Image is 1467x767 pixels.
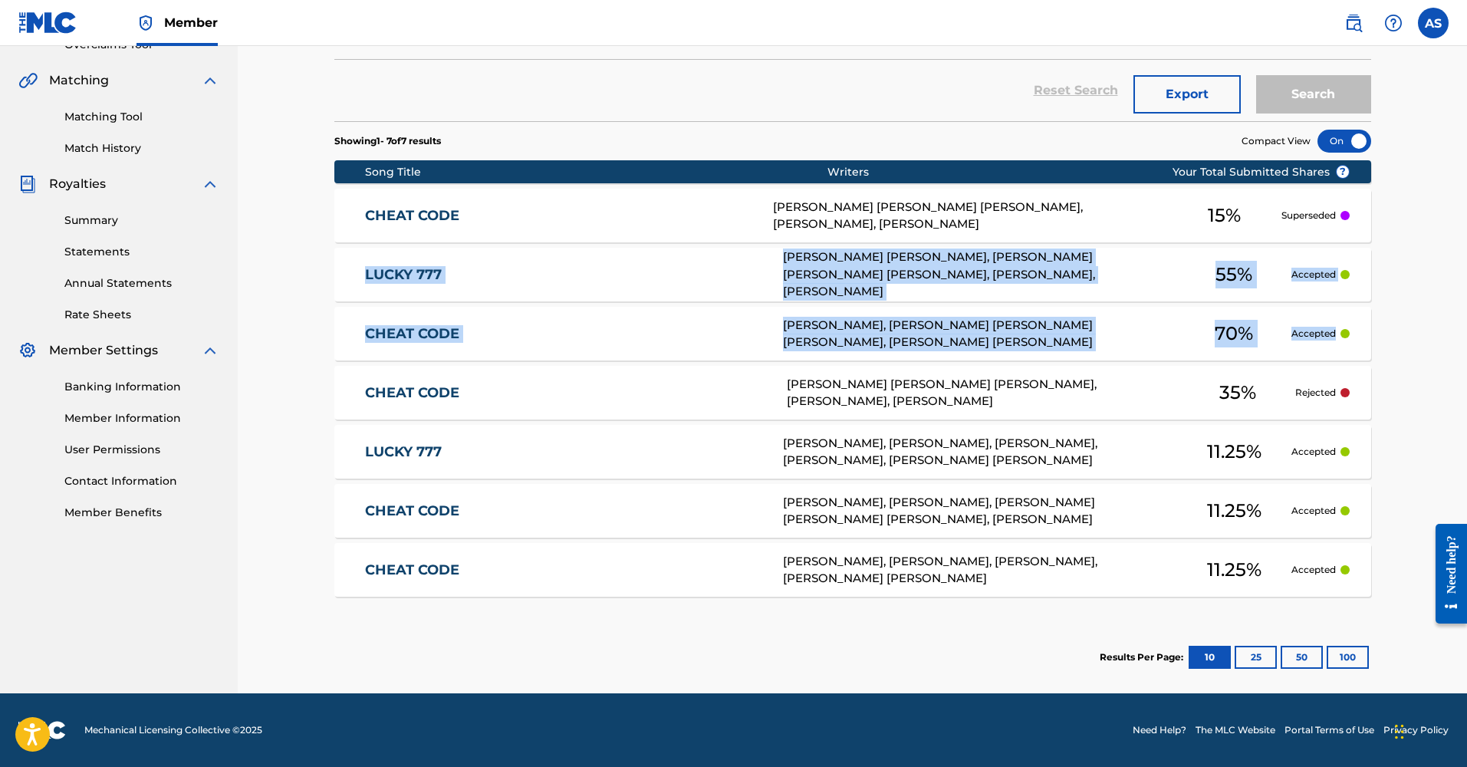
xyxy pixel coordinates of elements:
[201,341,219,360] img: expand
[64,379,219,395] a: Banking Information
[1281,209,1336,222] p: Superseded
[1295,386,1336,400] p: Rejected
[334,134,441,148] p: Showing 1 - 7 of 7 results
[1383,723,1449,737] a: Privacy Policy
[49,71,109,90] span: Matching
[1291,504,1336,518] p: Accepted
[1378,8,1409,38] div: Help
[783,494,1177,528] div: [PERSON_NAME], [PERSON_NAME], [PERSON_NAME] [PERSON_NAME] [PERSON_NAME], [PERSON_NAME]
[365,266,762,284] a: LUCKY 777
[64,410,219,426] a: Member Information
[1196,723,1275,737] a: The MLC Website
[365,384,766,402] a: CHEAT CODE
[18,721,66,739] img: logo
[18,175,37,193] img: Royalties
[1215,320,1253,347] span: 70 %
[365,325,762,343] a: CHEAT CODE
[1281,646,1323,669] button: 50
[783,317,1177,351] div: [PERSON_NAME], [PERSON_NAME] [PERSON_NAME] [PERSON_NAME], [PERSON_NAME] [PERSON_NAME]
[64,244,219,260] a: Statements
[1242,134,1311,148] span: Compact View
[1384,14,1403,32] img: help
[1327,646,1369,669] button: 100
[1207,497,1261,525] span: 11.25 %
[783,249,1177,301] div: [PERSON_NAME] [PERSON_NAME], [PERSON_NAME] [PERSON_NAME] [PERSON_NAME], [PERSON_NAME], [PERSON_NAME]
[1291,268,1336,281] p: Accepted
[365,207,752,225] a: CHEAT CODE
[64,212,219,229] a: Summary
[365,502,762,520] a: CHEAT CODE
[1189,646,1231,669] button: 10
[49,175,106,193] span: Royalties
[773,199,1167,233] div: [PERSON_NAME] [PERSON_NAME] [PERSON_NAME], [PERSON_NAME], [PERSON_NAME]
[1390,693,1467,767] iframe: Chat Widget
[64,140,219,156] a: Match History
[64,505,219,521] a: Member Benefits
[1291,327,1336,341] p: Accepted
[1424,509,1467,640] iframe: Resource Center
[64,307,219,323] a: Rate Sheets
[787,376,1181,410] div: [PERSON_NAME] [PERSON_NAME] [PERSON_NAME], [PERSON_NAME], [PERSON_NAME]
[1219,379,1256,407] span: 35 %
[783,553,1177,588] div: [PERSON_NAME], [PERSON_NAME], [PERSON_NAME], [PERSON_NAME] [PERSON_NAME]
[1133,723,1186,737] a: Need Help?
[164,14,218,31] span: Member
[1418,8,1449,38] div: User Menu
[64,109,219,125] a: Matching Tool
[137,14,155,32] img: Top Rightsholder
[1291,445,1336,459] p: Accepted
[18,341,37,360] img: Member Settings
[18,12,77,34] img: MLC Logo
[365,561,762,579] a: CHEAT CODE
[201,71,219,90] img: expand
[64,442,219,458] a: User Permissions
[1173,164,1350,180] span: Your Total Submitted Shares
[783,435,1177,469] div: [PERSON_NAME], [PERSON_NAME], [PERSON_NAME], [PERSON_NAME], [PERSON_NAME] [PERSON_NAME]
[1291,563,1336,577] p: Accepted
[1284,723,1374,737] a: Portal Terms of Use
[1207,438,1261,466] span: 11.25 %
[1344,14,1363,32] img: search
[1337,166,1349,178] span: ?
[1215,261,1252,288] span: 55 %
[827,164,1222,180] div: Writers
[365,443,762,461] a: LUCKY 777
[64,473,219,489] a: Contact Information
[1100,650,1187,664] p: Results Per Page:
[1208,202,1241,229] span: 15 %
[1395,709,1404,755] div: Drag
[18,71,38,90] img: Matching
[1338,8,1369,38] a: Public Search
[49,341,158,360] span: Member Settings
[365,164,827,180] div: Song Title
[201,175,219,193] img: expand
[64,275,219,291] a: Annual Statements
[1133,75,1241,114] button: Export
[84,723,262,737] span: Mechanical Licensing Collective © 2025
[1207,556,1261,584] span: 11.25 %
[1235,646,1277,669] button: 25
